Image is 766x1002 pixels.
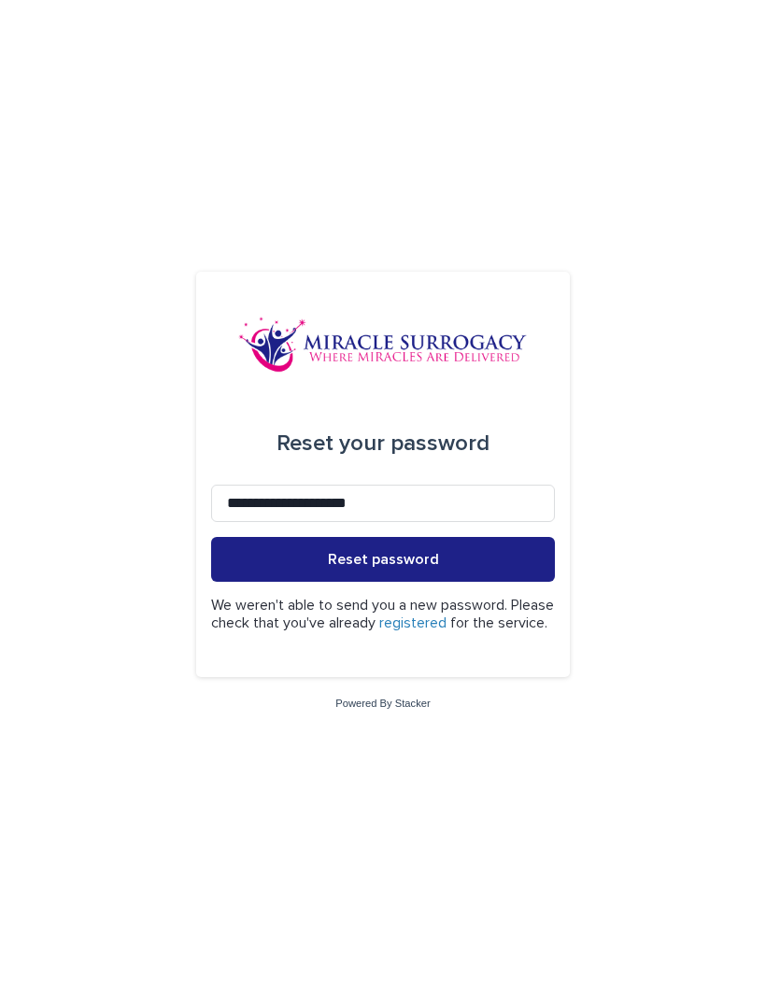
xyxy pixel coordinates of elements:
[211,537,555,582] button: Reset password
[328,552,439,567] span: Reset password
[277,417,489,470] div: Reset your password
[379,615,447,630] a: registered
[211,597,555,632] p: We weren't able to send you a new password. Please check that you've already for the service.
[335,698,430,709] a: Powered By Stacker
[238,317,528,373] img: OiFFDOGZQuirLhrlO1ag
